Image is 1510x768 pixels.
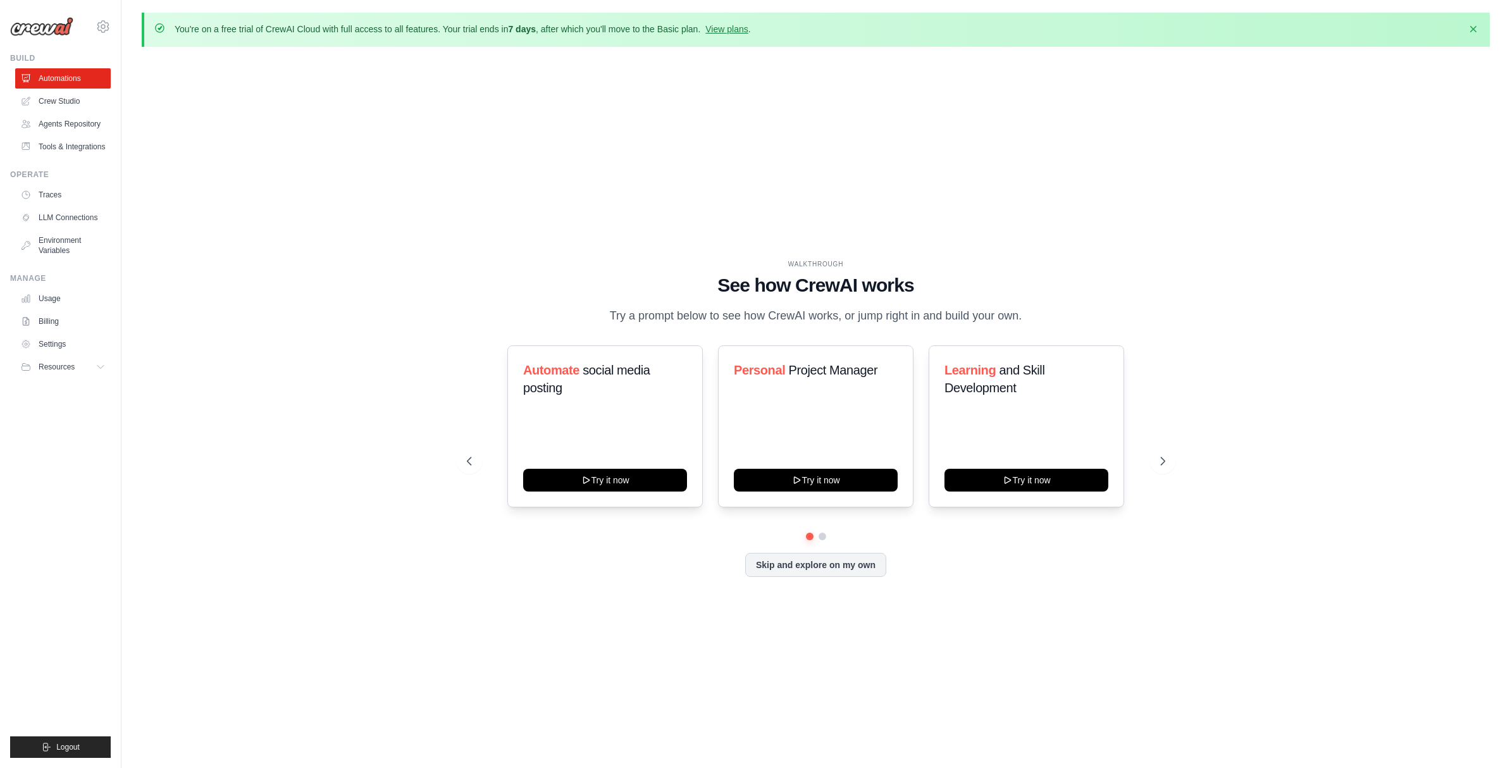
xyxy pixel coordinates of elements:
[523,363,579,377] span: Automate
[734,363,785,377] span: Personal
[603,307,1029,325] p: Try a prompt below to see how CrewAI works, or jump right in and build your own.
[175,23,751,35] p: You're on a free trial of CrewAI Cloud with full access to all features. Your trial ends in , aft...
[705,24,748,34] a: View plans
[15,91,111,111] a: Crew Studio
[39,362,75,372] span: Resources
[56,742,80,752] span: Logout
[734,469,898,492] button: Try it now
[15,207,111,228] a: LLM Connections
[15,357,111,377] button: Resources
[15,68,111,89] a: Automations
[1447,707,1510,768] iframe: Chat Widget
[15,114,111,134] a: Agents Repository
[745,553,886,577] button: Skip and explore on my own
[788,363,877,377] span: Project Manager
[15,185,111,205] a: Traces
[10,17,73,36] img: Logo
[523,363,650,395] span: social media posting
[15,288,111,309] a: Usage
[15,334,111,354] a: Settings
[15,230,111,261] a: Environment Variables
[467,259,1165,269] div: WALKTHROUGH
[944,363,996,377] span: Learning
[10,273,111,283] div: Manage
[10,170,111,180] div: Operate
[523,469,687,492] button: Try it now
[508,24,536,34] strong: 7 days
[10,736,111,758] button: Logout
[10,53,111,63] div: Build
[15,137,111,157] a: Tools & Integrations
[944,469,1108,492] button: Try it now
[15,311,111,331] a: Billing
[467,274,1165,297] h1: See how CrewAI works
